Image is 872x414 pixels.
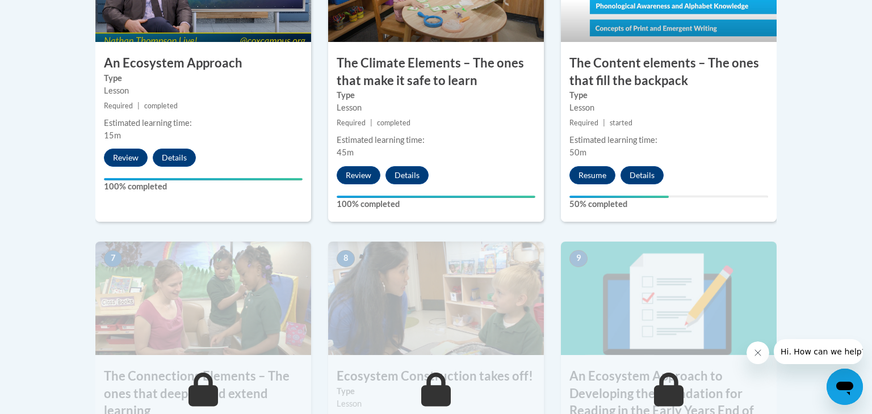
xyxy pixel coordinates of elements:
label: Type [569,89,768,102]
img: Course Image [328,242,544,355]
div: Estimated learning time: [569,134,768,146]
h3: The Content elements – The ones that fill the backpack [561,54,777,90]
img: Course Image [561,242,777,355]
div: Lesson [337,398,535,410]
div: Your progress [337,196,535,198]
button: Review [337,166,380,184]
iframe: Message from company [774,339,863,364]
span: 8 [337,250,355,267]
span: 7 [104,250,122,267]
img: Course Image [95,242,311,355]
button: Details [385,166,429,184]
span: Hi. How can we help? [7,8,92,17]
span: | [603,119,605,127]
span: 50m [569,147,586,157]
span: completed [144,102,178,110]
div: Your progress [569,196,669,198]
label: 100% completed [104,180,303,193]
button: Review [104,149,148,167]
div: Your progress [104,178,303,180]
span: 9 [569,250,588,267]
div: Lesson [569,102,768,114]
label: Type [337,89,535,102]
div: Lesson [337,102,535,114]
h3: The Climate Elements – The ones that make it safe to learn [328,54,544,90]
button: Details [621,166,664,184]
span: started [610,119,632,127]
h3: Ecosystem Construction takes off! [328,367,544,385]
span: Required [337,119,366,127]
iframe: Close message [747,341,769,364]
label: Type [104,72,303,85]
label: 100% completed [337,198,535,210]
span: completed [377,119,410,127]
label: Type [337,385,535,398]
span: 45m [337,147,354,157]
button: Resume [569,166,615,184]
label: 50% completed [569,198,768,210]
div: Estimated learning time: [104,117,303,129]
span: | [137,102,140,110]
span: 15m [104,130,121,140]
span: Required [569,119,598,127]
h3: An Ecosystem Approach [95,54,311,72]
iframe: Button to launch messaging window [827,369,863,405]
span: | [370,119,372,127]
span: Required [104,102,133,110]
div: Estimated learning time: [337,134,535,146]
button: Details [153,149,196,167]
div: Lesson [104,85,303,97]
